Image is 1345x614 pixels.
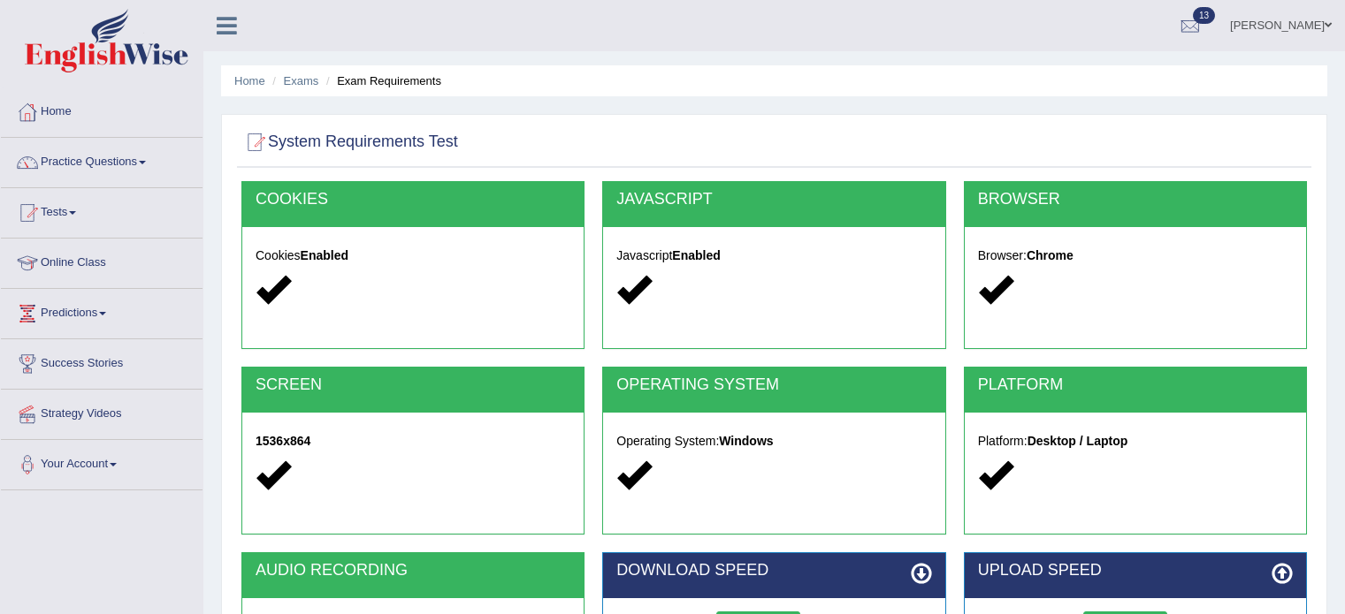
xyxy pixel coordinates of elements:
[1,87,203,132] a: Home
[256,562,570,580] h2: AUDIO RECORDING
[978,435,1293,448] h5: Platform:
[1,289,203,333] a: Predictions
[719,434,773,448] strong: Windows
[1,239,203,283] a: Online Class
[978,562,1293,580] h2: UPLOAD SPEED
[616,376,931,394] h2: OPERATING SYSTEM
[256,191,570,208] h2: COOKIES
[256,434,310,448] strong: 1536x864
[256,376,570,394] h2: SCREEN
[1,138,203,182] a: Practice Questions
[1,188,203,232] a: Tests
[616,435,931,448] h5: Operating System:
[241,129,458,155] h2: System Requirements Test
[1,440,203,484] a: Your Account
[1193,7,1215,24] span: 13
[616,249,931,262] h5: Javascript
[672,248,720,262] strong: Enabled
[1,390,203,434] a: Strategy Videos
[978,376,1293,394] h2: PLATFORM
[284,74,319,87] a: Exams
[301,248,348,262] strong: Enabled
[616,562,931,580] h2: DOWNLOAD SPEED
[1027,248,1074,262] strong: Chrome
[322,72,441,89] li: Exam Requirements
[616,191,931,208] h2: JAVASCRIPT
[256,249,570,262] h5: Cookies
[1,339,203,383] a: Success Stories
[1028,434,1128,448] strong: Desktop / Laptop
[234,74,265,87] a: Home
[978,249,1293,262] h5: Browser:
[978,191,1293,208] h2: BROWSER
